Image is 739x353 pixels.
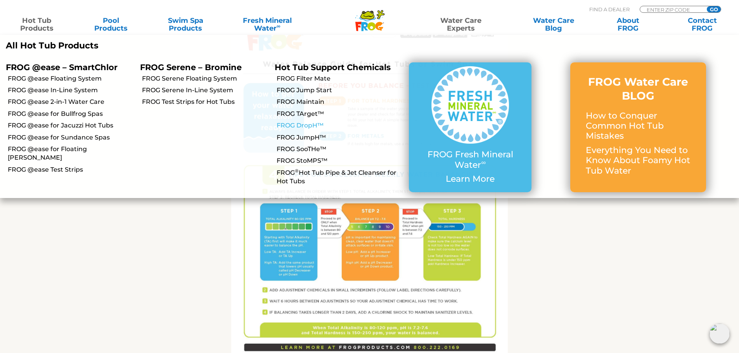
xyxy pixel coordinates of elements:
a: FROG @ease for Sundance Spas [8,133,134,142]
a: ContactFROG [673,17,731,32]
a: FROG Maintain [277,98,403,106]
a: PoolProducts [82,17,140,32]
p: How to Conquer Common Hot Tub Mistakes [586,111,691,141]
a: FROG @ease Floating System [8,74,134,83]
p: FROG Fresh Mineral Water [424,150,516,170]
a: FROG Water Care BLOG How to Conquer Common Hot Tub Mistakes Everything You Need to Know About Foa... [586,75,691,180]
input: GO [707,6,721,12]
a: Water CareExperts [414,17,508,32]
h3: FROG Water Care BLOG [586,75,691,103]
a: FROG Test Strips for Hot Tubs [142,98,268,106]
sup: ∞ [277,23,280,29]
p: Find A Dealer [589,6,630,13]
sup: ® [295,168,299,174]
a: AboutFROG [599,17,657,32]
a: Swim SpaProducts [157,17,215,32]
a: FROG SooTHe™ [277,145,403,153]
p: Everything You Need to Know About Foamy Hot Tub Water [586,145,691,176]
a: FROG JumpH™ [277,133,403,142]
a: All Hot Tub Products [6,41,364,51]
a: FROG Jump Start [277,86,403,95]
a: FROG @ease Test Strips [8,165,134,174]
p: FROG @ease – SmartChlor [6,62,128,72]
sup: ∞ [481,158,486,166]
a: FROG Serene In-Line System [142,86,268,95]
a: FROG Fresh Mineral Water∞ Learn More [424,66,516,188]
a: FROG StoMPS™ [277,157,403,165]
p: FROG Serene – Bromine [140,62,263,72]
a: FROG @ease 2-in-1 Water Care [8,98,134,106]
a: FROG Filter Mate [277,74,403,83]
a: FROG Serene Floating System [142,74,268,83]
a: FROG @ease for Jacuzzi Hot Tubs [8,121,134,130]
a: Hot TubProducts [8,17,66,32]
a: FROG®Hot Tub Pipe & Jet Cleanser for Hot Tubs [277,169,403,186]
a: FROG DropH™ [277,121,403,130]
a: Water CareBlog [524,17,582,32]
img: openIcon [710,324,730,344]
a: FROG @ease for Floating [PERSON_NAME] [8,145,134,162]
a: FROG TArget™ [277,110,403,118]
p: Learn More [424,174,516,184]
a: Hot Tub Support Chemicals [275,62,391,72]
input: Zip Code Form [646,6,698,13]
a: FROG @ease In-Line System [8,86,134,95]
a: Fresh MineralWater∞ [231,17,303,32]
a: FROG @ease for Bullfrog Spas [8,110,134,118]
